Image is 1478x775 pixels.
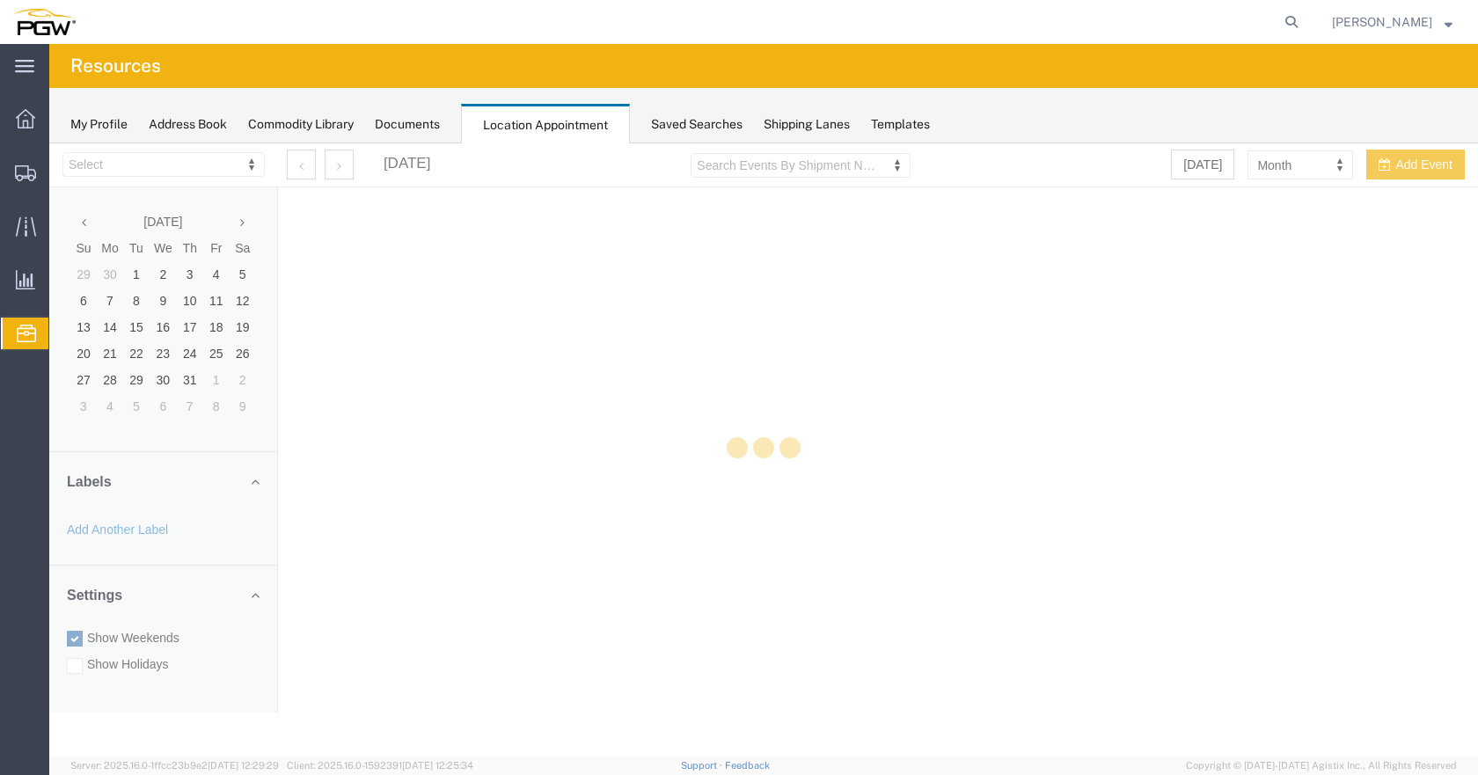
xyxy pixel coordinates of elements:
span: [DATE] 12:25:34 [402,760,473,771]
div: Location Appointment [461,104,630,144]
span: Client: 2025.16.0-1592391 [287,760,473,771]
div: Commodity Library [248,115,354,134]
div: Documents [375,115,440,134]
span: Server: 2025.16.0-1ffcc23b9e2 [70,760,279,771]
h4: Resources [70,44,161,88]
span: Brandy Shannon [1332,12,1432,32]
span: Copyright © [DATE]-[DATE] Agistix Inc., All Rights Reserved [1186,758,1457,773]
button: [PERSON_NAME] [1331,11,1453,33]
div: My Profile [70,115,128,134]
div: Saved Searches [651,115,743,134]
div: Templates [871,115,930,134]
a: Support [681,760,725,771]
div: Shipping Lanes [764,115,850,134]
span: [DATE] 12:29:29 [208,760,279,771]
img: logo [12,9,76,35]
a: Feedback [725,760,770,771]
div: Address Book [149,115,227,134]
